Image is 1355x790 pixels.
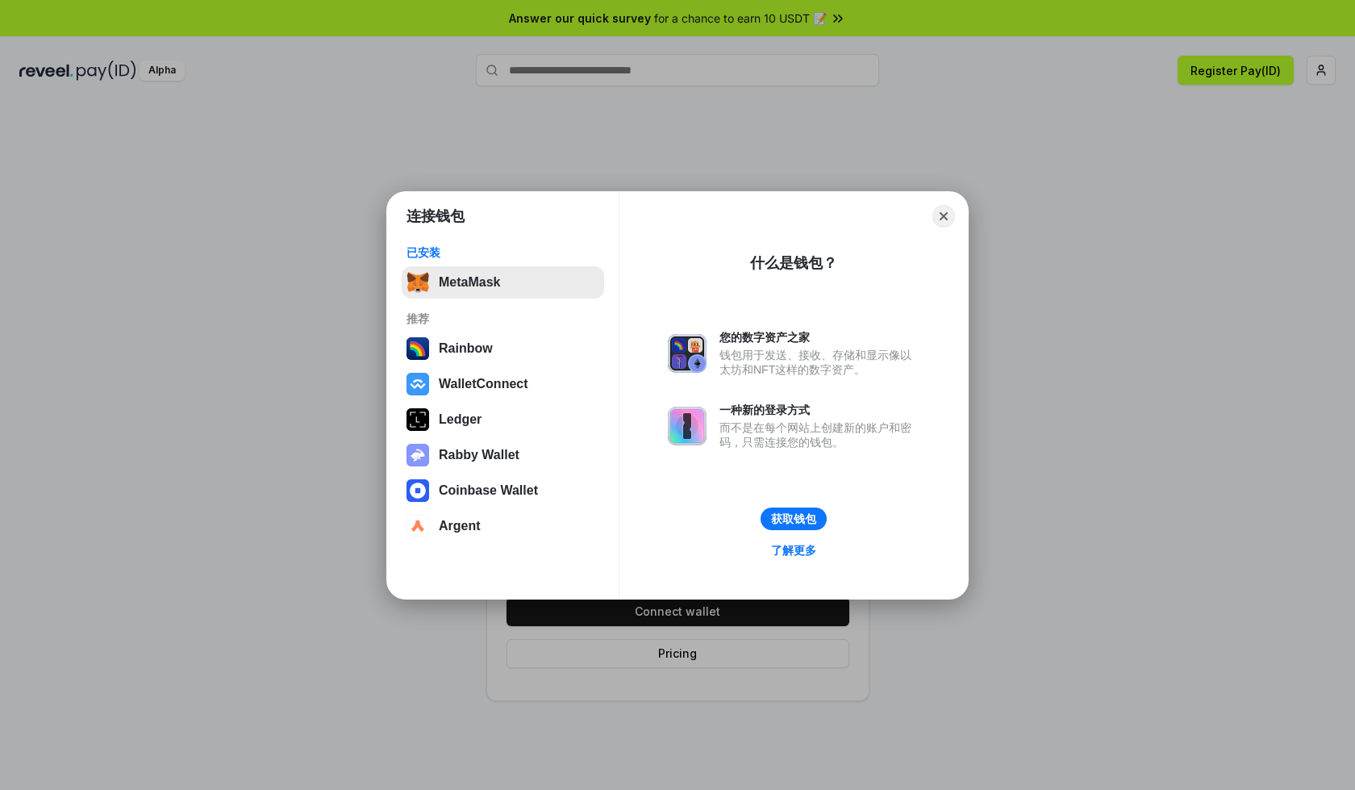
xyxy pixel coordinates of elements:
[406,311,599,326] div: 推荐
[402,266,604,299] button: MetaMask
[406,408,429,431] img: svg+xml,%3Csvg%20xmlns%3D%22http%3A%2F%2Fwww.w3.org%2F2000%2Fsvg%22%20width%3D%2228%22%20height%3...
[406,479,429,502] img: svg+xml,%3Csvg%20width%3D%2228%22%20height%3D%2228%22%20viewBox%3D%220%200%2028%2028%22%20fill%3D...
[771,512,816,526] div: 获取钱包
[402,510,604,542] button: Argent
[439,519,481,533] div: Argent
[439,483,538,498] div: Coinbase Wallet
[439,275,500,290] div: MetaMask
[406,515,429,537] img: svg+xml,%3Csvg%20width%3D%2228%22%20height%3D%2228%22%20viewBox%3D%220%200%2028%2028%22%20fill%3D...
[668,334,707,373] img: svg+xml,%3Csvg%20xmlns%3D%22http%3A%2F%2Fwww.w3.org%2F2000%2Fsvg%22%20fill%3D%22none%22%20viewBox...
[402,332,604,365] button: Rainbow
[402,368,604,400] button: WalletConnect
[719,330,919,345] div: 您的数字资产之家
[719,348,919,377] div: 钱包用于发送、接收、存储和显示像以太坊和NFT这样的数字资产。
[761,508,827,530] button: 获取钱包
[406,444,429,466] img: svg+xml,%3Csvg%20xmlns%3D%22http%3A%2F%2Fwww.w3.org%2F2000%2Fsvg%22%20fill%3D%22none%22%20viewBox...
[406,245,599,260] div: 已安装
[402,474,604,507] button: Coinbase Wallet
[750,253,837,273] div: 什么是钱包？
[761,540,826,561] a: 了解更多
[719,420,919,449] div: 而不是在每个网站上创建新的账户和密码，只需连接您的钱包。
[771,543,816,558] div: 了解更多
[719,403,919,417] div: 一种新的登录方式
[406,207,465,226] h1: 连接钱包
[668,407,707,445] img: svg+xml,%3Csvg%20xmlns%3D%22http%3A%2F%2Fwww.w3.org%2F2000%2Fsvg%22%20fill%3D%22none%22%20viewBox...
[439,412,482,427] div: Ledger
[439,448,519,462] div: Rabby Wallet
[439,341,493,356] div: Rainbow
[406,373,429,395] img: svg+xml,%3Csvg%20width%3D%2228%22%20height%3D%2228%22%20viewBox%3D%220%200%2028%2028%22%20fill%3D...
[932,205,955,228] button: Close
[439,377,528,391] div: WalletConnect
[402,403,604,436] button: Ledger
[406,337,429,360] img: svg+xml,%3Csvg%20width%3D%22120%22%20height%3D%22120%22%20viewBox%3D%220%200%20120%20120%22%20fil...
[402,439,604,471] button: Rabby Wallet
[406,271,429,294] img: svg+xml,%3Csvg%20fill%3D%22none%22%20height%3D%2233%22%20viewBox%3D%220%200%2035%2033%22%20width%...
